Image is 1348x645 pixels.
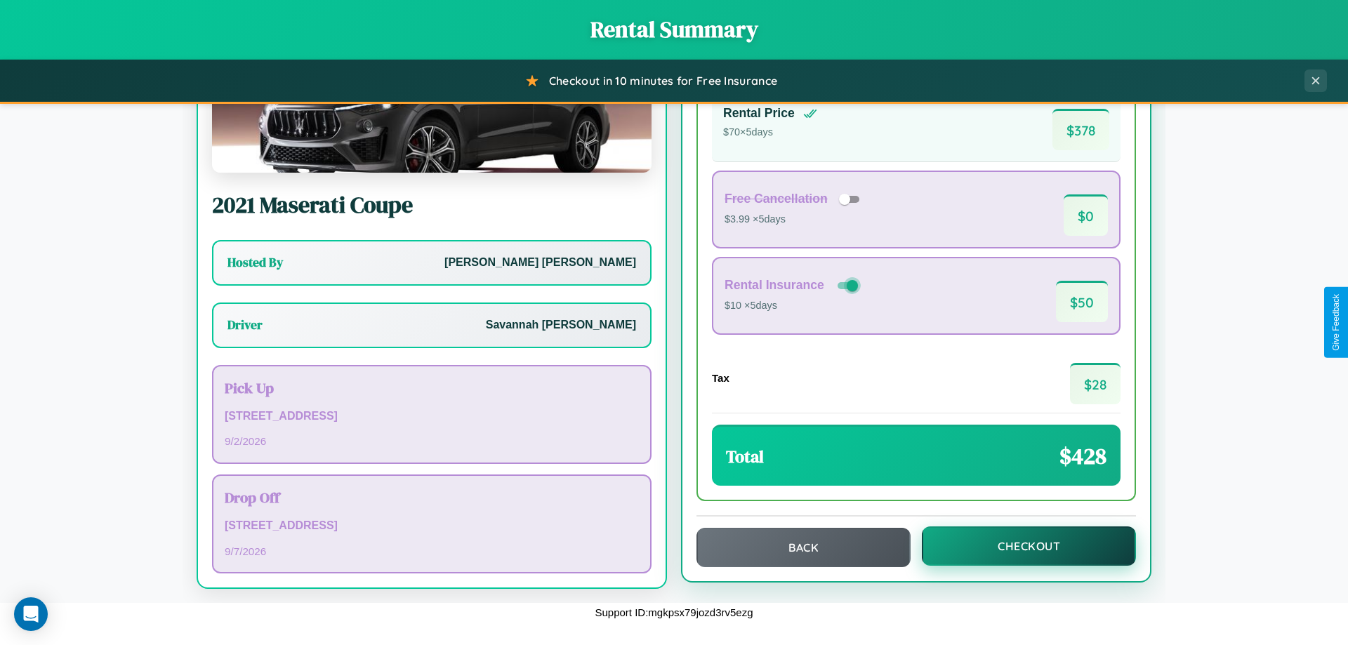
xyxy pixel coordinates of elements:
p: [PERSON_NAME] [PERSON_NAME] [444,253,636,273]
p: 9 / 7 / 2026 [225,542,639,561]
h3: Driver [227,317,263,333]
h1: Rental Summary [14,14,1334,45]
button: Checkout [922,526,1136,566]
p: 9 / 2 / 2026 [225,432,639,451]
p: [STREET_ADDRESS] [225,516,639,536]
span: $ 50 [1056,281,1108,322]
p: $3.99 × 5 days [725,211,864,229]
h3: Drop Off [225,487,639,507]
h4: Free Cancellation [725,192,828,206]
p: Support ID: mgkpsx79jozd3rv5ezg [595,603,753,622]
span: $ 378 [1052,109,1109,150]
h3: Pick Up [225,378,639,398]
h4: Rental Price [723,106,795,121]
div: Open Intercom Messenger [14,597,48,631]
h3: Total [726,445,764,468]
h2: 2021 Maserati Coupe [212,189,652,220]
h3: Hosted By [227,254,283,271]
h4: Tax [712,372,729,384]
p: $ 70 × 5 days [723,124,817,142]
p: Savannah [PERSON_NAME] [486,315,636,335]
p: $10 × 5 days [725,297,861,315]
span: Checkout in 10 minutes for Free Insurance [549,74,777,88]
span: $ 28 [1070,363,1121,404]
button: Back [696,528,911,567]
p: [STREET_ADDRESS] [225,406,639,427]
span: $ 0 [1064,194,1108,236]
h4: Rental Insurance [725,278,824,293]
span: $ 428 [1059,441,1106,472]
div: Give Feedback [1331,294,1341,351]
